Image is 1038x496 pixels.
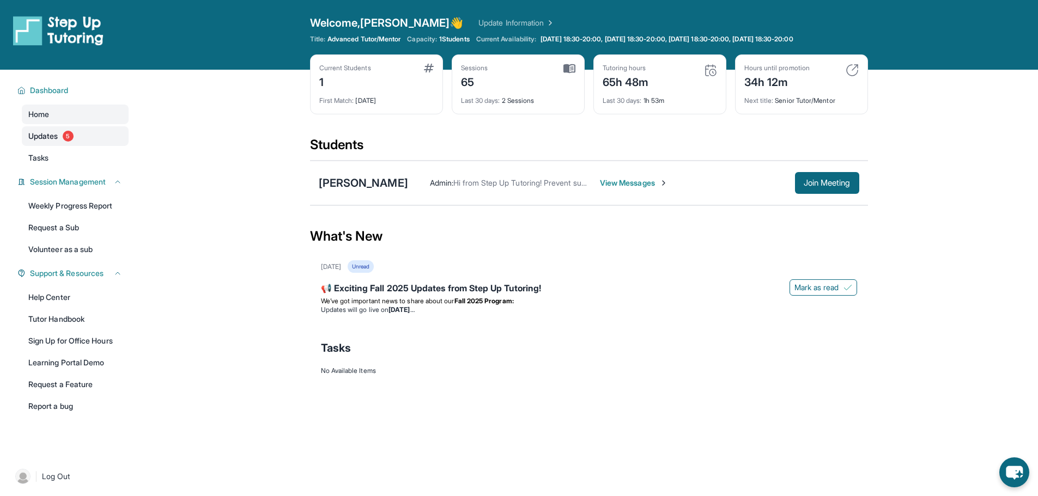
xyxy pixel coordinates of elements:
[744,96,774,105] span: Next title :
[461,72,488,90] div: 65
[22,353,129,372] a: Learning Portal Demo
[310,35,325,44] span: Title:
[26,268,122,279] button: Support & Resources
[30,176,106,187] span: Session Management
[319,175,408,191] div: [PERSON_NAME]
[22,287,129,307] a: Help Center
[321,262,341,271] div: [DATE]
[26,176,122,187] button: Session Management
[538,35,795,44] a: [DATE] 18:30-20:00, [DATE] 18:30-20:00, [DATE] 18:30-20:00, [DATE] 18:30-20:00
[659,179,668,187] img: Chevron-Right
[321,297,454,305] span: We’ve got important news to share about our
[22,240,129,259] a: Volunteer as a sub
[439,35,470,44] span: 1 Students
[22,218,129,237] a: Request a Sub
[461,64,488,72] div: Sessions
[63,131,74,142] span: 5
[600,177,668,188] span: View Messages
[794,282,839,293] span: Mark as read
[22,196,129,216] a: Weekly Progress Report
[42,471,70,482] span: Log Out
[11,464,129,488] a: |Log Out
[348,260,374,273] div: Unread
[563,64,575,74] img: card
[22,126,129,146] a: Updates5
[744,72,810,90] div: 34h 12m
[327,35,400,44] span: Advanced Tutor/Mentor
[310,212,868,260] div: What's New
[30,268,104,279] span: Support & Resources
[424,64,434,72] img: card
[310,15,464,30] span: Welcome, [PERSON_NAME] 👋
[26,85,122,96] button: Dashboard
[28,152,48,163] span: Tasks
[389,305,414,314] strong: [DATE]
[319,72,371,90] div: 1
[407,35,437,44] span: Capacity:
[478,17,555,28] a: Update Information
[790,279,857,296] button: Mark as read
[22,105,129,124] a: Home
[319,90,434,105] div: [DATE]
[13,15,104,46] img: logo
[22,148,129,168] a: Tasks
[22,331,129,351] a: Sign Up for Office Hours
[795,172,859,194] button: Join Meeting
[321,366,857,375] div: No Available Items
[461,90,575,105] div: 2 Sessions
[22,396,129,416] a: Report a bug
[22,309,129,329] a: Tutor Handbook
[603,72,649,90] div: 65h 48m
[744,64,810,72] div: Hours until promotion
[321,281,857,297] div: 📢 Exciting Fall 2025 Updates from Step Up Tutoring!
[704,64,717,77] img: card
[319,64,371,72] div: Current Students
[430,178,453,187] span: Admin :
[310,136,868,160] div: Students
[603,96,642,105] span: Last 30 days :
[461,96,500,105] span: Last 30 days :
[544,17,555,28] img: Chevron Right
[22,375,129,394] a: Request a Feature
[804,180,851,186] span: Join Meeting
[476,35,536,44] span: Current Availability:
[843,283,852,292] img: Mark as read
[603,90,717,105] div: 1h 53m
[603,64,649,72] div: Tutoring hours
[744,90,859,105] div: Senior Tutor/Mentor
[321,305,857,314] li: Updates will go live on
[319,96,354,105] span: First Match :
[15,469,31,484] img: user-img
[35,470,38,483] span: |
[846,64,859,77] img: card
[999,457,1029,487] button: chat-button
[28,109,49,120] span: Home
[454,297,514,305] strong: Fall 2025 Program:
[541,35,793,44] span: [DATE] 18:30-20:00, [DATE] 18:30-20:00, [DATE] 18:30-20:00, [DATE] 18:30-20:00
[28,131,58,142] span: Updates
[30,85,69,96] span: Dashboard
[321,340,351,356] span: Tasks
